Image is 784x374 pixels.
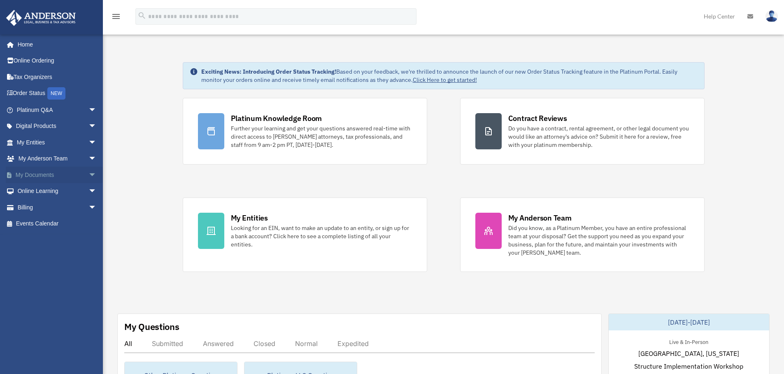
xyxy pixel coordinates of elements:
[609,314,769,330] div: [DATE]-[DATE]
[634,361,743,371] span: Structure Implementation Workshop
[201,68,336,75] strong: Exciting News: Introducing Order Status Tracking!
[88,151,105,167] span: arrow_drop_down
[88,167,105,184] span: arrow_drop_down
[6,118,109,135] a: Digital Productsarrow_drop_down
[6,183,109,200] a: Online Learningarrow_drop_down
[183,197,427,272] a: My Entities Looking for an EIN, want to make an update to an entity, or sign up for a bank accoun...
[201,67,698,84] div: Based on your feedback, we're thrilled to announce the launch of our new Order Status Tracking fe...
[337,339,369,348] div: Expedited
[295,339,318,348] div: Normal
[508,224,689,257] div: Did you know, as a Platinum Member, you have an entire professional team at your disposal? Get th...
[231,213,268,223] div: My Entities
[6,151,109,167] a: My Anderson Teamarrow_drop_down
[413,76,477,84] a: Click Here to get started!
[6,216,109,232] a: Events Calendar
[6,36,105,53] a: Home
[111,14,121,21] a: menu
[111,12,121,21] i: menu
[508,124,689,149] div: Do you have a contract, rental agreement, or other legal document you would like an attorney's ad...
[254,339,275,348] div: Closed
[231,224,412,249] div: Looking for an EIN, want to make an update to an entity, or sign up for a bank account? Click her...
[6,199,109,216] a: Billingarrow_drop_down
[508,113,567,123] div: Contract Reviews
[4,10,78,26] img: Anderson Advisors Platinum Portal
[6,53,109,69] a: Online Ordering
[124,339,132,348] div: All
[88,183,105,200] span: arrow_drop_down
[88,118,105,135] span: arrow_drop_down
[203,339,234,348] div: Answered
[6,167,109,183] a: My Documentsarrow_drop_down
[231,124,412,149] div: Further your learning and get your questions answered real-time with direct access to [PERSON_NAM...
[152,339,183,348] div: Submitted
[124,321,179,333] div: My Questions
[47,87,65,100] div: NEW
[88,199,105,216] span: arrow_drop_down
[663,337,715,346] div: Live & In-Person
[460,197,705,272] a: My Anderson Team Did you know, as a Platinum Member, you have an entire professional team at your...
[6,134,109,151] a: My Entitiesarrow_drop_down
[638,348,739,358] span: [GEOGRAPHIC_DATA], [US_STATE]
[765,10,778,22] img: User Pic
[88,102,105,118] span: arrow_drop_down
[508,213,572,223] div: My Anderson Team
[6,102,109,118] a: Platinum Q&Aarrow_drop_down
[88,134,105,151] span: arrow_drop_down
[183,98,427,165] a: Platinum Knowledge Room Further your learning and get your questions answered real-time with dire...
[6,85,109,102] a: Order StatusNEW
[231,113,322,123] div: Platinum Knowledge Room
[460,98,705,165] a: Contract Reviews Do you have a contract, rental agreement, or other legal document you would like...
[6,69,109,85] a: Tax Organizers
[137,11,147,20] i: search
